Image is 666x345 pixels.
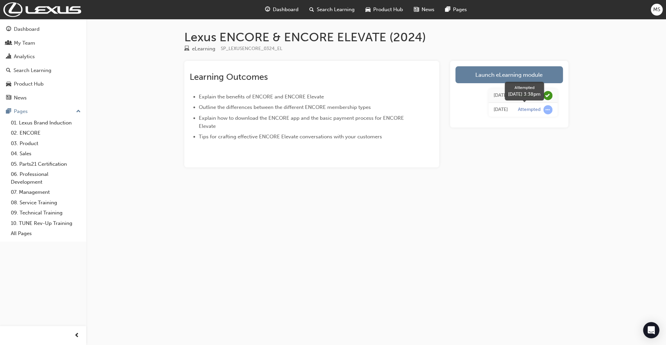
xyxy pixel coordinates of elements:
[265,5,270,14] span: guage-icon
[3,2,81,17] img: Trak
[14,94,27,102] div: News
[8,148,84,159] a: 04. Sales
[304,3,360,17] a: search-iconSearch Learning
[14,25,40,33] div: Dashboard
[199,115,405,129] span: Explain how to download the ENCORE app and the basic payment process for ENCORE Elevate
[14,67,51,74] div: Search Learning
[414,5,419,14] span: news-icon
[6,95,11,101] span: news-icon
[190,72,268,82] span: Learning Outcomes
[543,105,552,114] span: learningRecordVerb_ATTEMPT-icon
[309,5,314,14] span: search-icon
[508,85,541,91] div: Attempted
[6,68,11,74] span: search-icon
[273,6,299,14] span: Dashboard
[3,50,84,63] a: Analytics
[8,138,84,149] a: 03. Product
[455,66,563,83] a: Launch eLearning module
[14,80,44,88] div: Product Hub
[360,3,408,17] a: car-iconProduct Hub
[494,92,508,99] div: Wed Apr 17 2024 12:17:24 GMT+1000 (Australian Eastern Standard Time)
[6,81,11,87] span: car-icon
[3,37,84,49] a: My Team
[3,22,84,105] button: DashboardMy TeamAnalyticsSearch LearningProduct HubNews
[260,3,304,17] a: guage-iconDashboard
[3,23,84,36] a: Dashboard
[365,5,371,14] span: car-icon
[3,78,84,90] a: Product Hub
[184,46,189,52] span: learningResourceType_ELEARNING-icon
[494,106,508,114] div: Tue Apr 16 2024 15:38:09 GMT+1000 (Australian Eastern Standard Time)
[8,208,84,218] a: 09. Technical Training
[8,228,84,239] a: All Pages
[6,54,11,60] span: chart-icon
[8,169,84,187] a: 06. Professional Development
[199,134,382,140] span: Tips for crafting effective ENCORE Elevate conversations with your customers
[199,104,371,110] span: Outline the differences between the different ENCORE membership types
[8,218,84,229] a: 10. TUNE Rev-Up Training
[74,331,79,340] span: prev-icon
[184,45,215,53] div: Type
[653,6,660,14] span: MS
[14,39,35,47] div: My Team
[192,45,215,53] div: eLearning
[508,91,541,98] div: [DATE] 3:38pm
[14,53,35,61] div: Analytics
[643,322,659,338] div: Open Intercom Messenger
[199,94,324,100] span: Explain the benefits of ENCORE and ENCORE Elevate
[453,6,467,14] span: Pages
[422,6,434,14] span: News
[14,108,28,115] div: Pages
[184,30,568,45] h1: Lexus ENCORE & ENCORE ELEVATE (2024)
[543,91,552,100] span: learningRecordVerb_PASS-icon
[8,187,84,198] a: 07. Management
[518,107,541,113] div: Attempted
[445,5,450,14] span: pages-icon
[8,118,84,128] a: 01. Lexus Brand Induction
[8,159,84,169] a: 05. Parts21 Certification
[6,40,11,46] span: people-icon
[651,4,663,16] button: MS
[76,107,81,116] span: up-icon
[373,6,403,14] span: Product Hub
[8,128,84,138] a: 02. ENCORE
[3,64,84,77] a: Search Learning
[408,3,440,17] a: news-iconNews
[6,109,11,115] span: pages-icon
[221,46,282,51] span: Learning resource code
[6,26,11,32] span: guage-icon
[3,105,84,118] button: Pages
[317,6,355,14] span: Search Learning
[8,198,84,208] a: 08. Service Training
[440,3,472,17] a: pages-iconPages
[3,92,84,104] a: News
